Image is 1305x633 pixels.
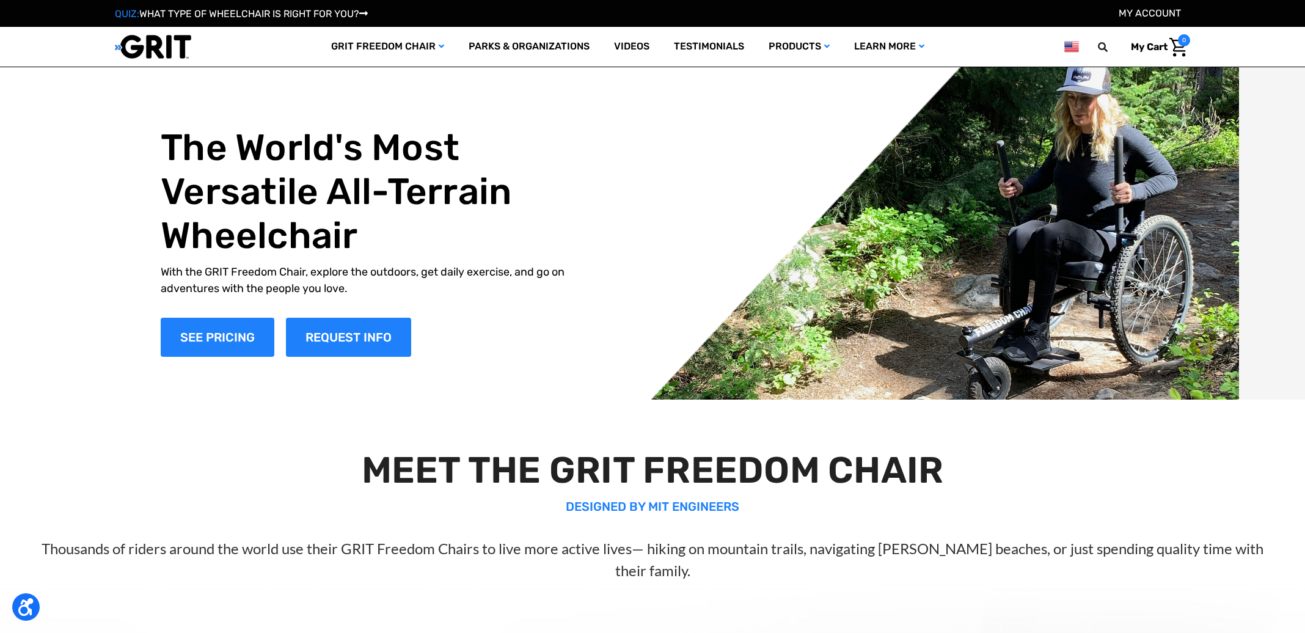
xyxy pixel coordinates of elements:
h2: MEET THE GRIT FREEDOM CHAIR [32,448,1272,492]
p: DESIGNED BY MIT ENGINEERS [32,497,1272,516]
a: Parks & Organizations [456,27,602,67]
img: GRIT All-Terrain Wheelchair and Mobility Equipment [115,34,191,59]
a: QUIZ:WHAT TYPE OF WHEELCHAIR IS RIGHT FOR YOU? [115,8,368,20]
a: Slide number 1, Request Information [286,318,411,357]
span: My Cart [1131,41,1168,53]
img: Cart [1169,38,1187,57]
a: Cart with 0 items [1122,34,1190,60]
a: Products [756,27,842,67]
a: Videos [602,27,662,67]
a: GRIT Freedom Chair [319,27,456,67]
a: Shop Now [161,318,274,357]
a: Learn More [842,27,937,67]
a: Account [1119,7,1181,19]
input: Search [1103,34,1122,60]
p: Thousands of riders around the world use their GRIT Freedom Chairs to live more active lives— hik... [32,538,1272,582]
h1: The World's Most Versatile All-Terrain Wheelchair [161,126,592,258]
p: With the GRIT Freedom Chair, explore the outdoors, get daily exercise, and go on adventures with ... [161,264,592,297]
a: Testimonials [662,27,756,67]
img: us.png [1064,39,1079,54]
span: QUIZ: [115,8,139,20]
span: 0 [1178,34,1190,46]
